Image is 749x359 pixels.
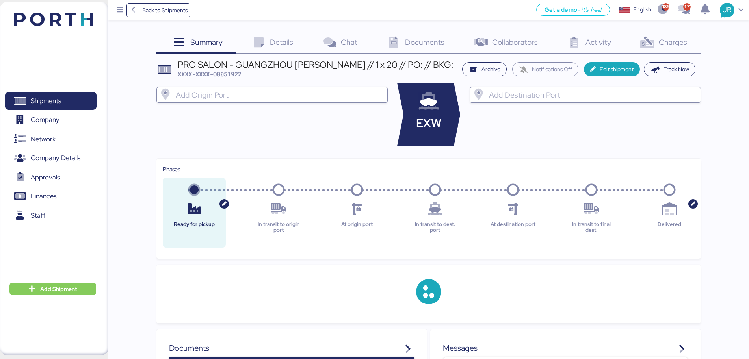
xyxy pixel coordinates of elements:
span: Finances [31,191,56,202]
div: Phases [163,165,695,174]
div: Messages [443,342,688,354]
span: Company Details [31,152,80,164]
span: JR [723,5,731,15]
div: - [253,238,304,248]
div: PRO SALON - GUANGZHOU [PERSON_NAME] // 1 x 20 // PO: // BKG: [178,60,453,69]
span: Network [31,133,56,145]
button: Archive [462,62,507,76]
span: XXXX-XXXX-O0051922 [178,70,242,78]
span: Shipments [31,95,61,107]
span: Activity [585,37,611,47]
span: EXW [416,115,442,132]
div: English [633,6,651,14]
span: Notifications Off [532,65,572,74]
a: Back to Shipments [126,3,191,17]
a: Network [5,130,97,148]
div: Delivered [644,222,695,233]
a: Company [5,111,97,129]
div: Ready for pickup [169,222,219,233]
a: Company Details [5,149,97,167]
div: - [644,238,695,248]
span: Edit shipment [600,65,634,74]
span: Summary [190,37,223,47]
a: Staff [5,206,97,224]
span: Charges [659,37,687,47]
div: - [566,238,617,248]
div: At destination port [488,222,538,233]
span: Add Shipment [40,284,77,294]
span: Approvals [31,172,60,183]
a: Shipments [5,92,97,110]
span: Chat [341,37,357,47]
div: Documents [169,342,414,354]
div: - [488,238,538,248]
button: Menu [113,4,126,17]
span: Details [270,37,293,47]
a: Approvals [5,168,97,186]
button: Edit shipment [584,62,640,76]
a: Finances [5,187,97,205]
div: In transit to dest. port [410,222,460,233]
div: - [169,238,219,248]
span: Documents [405,37,444,47]
div: - [410,238,460,248]
span: Collaborators [492,37,538,47]
span: Archive [481,65,500,74]
button: Track Now [644,62,695,76]
span: Staff [31,210,45,221]
input: Add Destination Port [487,90,697,100]
div: At origin port [332,222,382,233]
span: Track Now [664,65,689,74]
button: Notifications Off [512,62,578,76]
button: Add Shipment [9,283,96,295]
div: In transit to final dest. [566,222,617,233]
span: Company [31,114,59,126]
input: Add Origin Port [174,90,384,100]
div: - [332,238,382,248]
span: Back to Shipments [142,6,188,15]
div: In transit to origin port [253,222,304,233]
